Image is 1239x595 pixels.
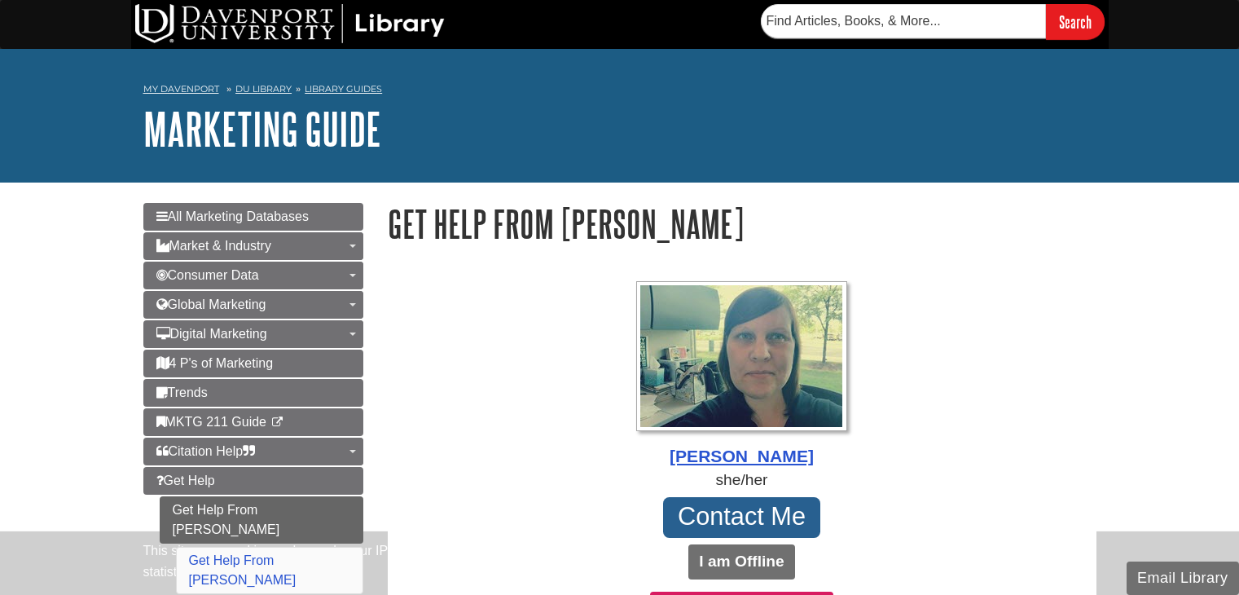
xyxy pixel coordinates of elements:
span: Consumer Data [156,268,259,282]
div: she/her [388,469,1096,492]
a: Get Help From [PERSON_NAME] [189,553,297,587]
b: I am Offline [699,553,784,570]
a: Global Marketing [143,291,363,319]
span: Digital Marketing [156,327,267,341]
a: Consumer Data [143,262,363,289]
button: I am Offline [688,544,794,580]
a: Trends [143,379,363,407]
button: Email Library [1127,562,1239,595]
form: Searches DU Library's articles, books, and more [761,4,1105,39]
a: All Marketing Databases [143,203,363,231]
a: DU Library [235,83,292,95]
a: Marketing Guide [143,104,381,154]
a: Library Guides [305,83,382,95]
span: Get Help [156,474,215,487]
span: 4 P's of Marketing [156,356,274,370]
a: Citation Help [143,438,363,465]
span: Global Marketing [156,297,266,311]
a: Contact Me [663,497,821,538]
span: Market & Industry [156,239,271,253]
a: Market & Industry [143,232,363,260]
span: Trends [156,386,208,399]
a: MKTG 211 Guide [143,408,363,436]
input: Find Articles, Books, & More... [761,4,1046,38]
a: Profile Photo [PERSON_NAME] [388,281,1096,469]
a: Get Help From [PERSON_NAME] [160,496,363,544]
h1: Get Help From [PERSON_NAME] [388,203,1096,245]
nav: breadcrumb [143,78,1096,104]
a: 4 P's of Marketing [143,350,363,377]
i: This link opens in a new window [270,417,283,428]
img: DU Library [135,4,445,43]
a: Get Help [143,467,363,495]
span: All Marketing Databases [156,209,309,223]
a: Digital Marketing [143,320,363,348]
span: MKTG 211 Guide [156,415,267,429]
div: [PERSON_NAME] [388,443,1096,469]
a: My Davenport [143,82,219,96]
img: Profile Photo [636,281,847,431]
span: Citation Help [156,444,256,458]
input: Search [1046,4,1105,39]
